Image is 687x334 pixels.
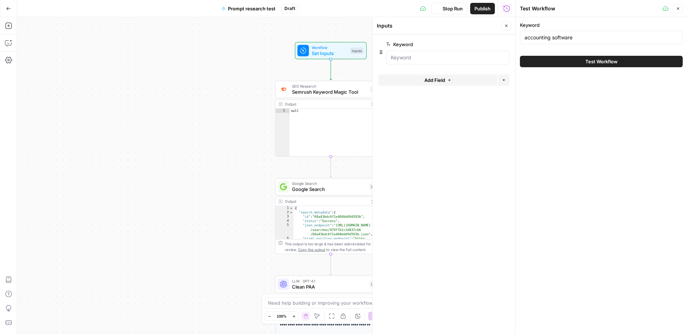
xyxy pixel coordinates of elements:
[276,219,293,223] div: 4
[275,42,386,59] div: WorkflowSet InputsInputs
[330,59,332,80] g: Edge from start to step_1
[284,5,295,12] span: Draft
[520,56,683,67] button: Test Workflow
[298,247,325,252] span: Copy the output
[330,254,332,275] g: Edge from step_2 to step_3
[217,3,280,14] button: Prompt research test
[432,3,467,14] button: Stop Run
[289,210,293,215] span: Toggle code folding, rows 2 through 12
[280,86,287,93] img: 8a3tdog8tf0qdwwcclgyu02y995m
[312,50,347,57] span: Set Inputs
[285,198,366,204] div: Output
[277,313,287,319] span: 100%
[276,223,293,236] div: 5
[520,21,683,29] label: Keyword
[312,44,347,50] span: Workflow
[275,81,386,157] div: SEO ResearchSemrush Keyword Magic ToolStep 1Outputnull
[585,58,618,65] span: Test Workflow
[228,5,276,12] span: Prompt research test
[276,210,293,215] div: 2
[378,74,497,86] button: Add Field
[350,48,364,54] div: Inputs
[292,186,366,193] span: Google Search
[386,41,469,48] label: Keyword
[292,181,366,186] span: Google Search
[391,54,505,61] input: Keyword
[292,88,367,95] span: Semrush Keyword Magic Tool
[276,109,289,113] div: 1
[292,283,366,290] span: Clean PAA
[330,157,332,177] g: Edge from step_1 to step_2
[424,77,445,84] span: Add Field
[285,241,383,252] div: This output is too large & has been abbreviated for review. to view the full content.
[474,5,491,12] span: Publish
[275,178,386,254] div: Google SearchGoogle SearchStep 2Output{ "search_metadata":{ "id":"68a43bdc6f1e404bb69d593b", "sta...
[292,83,367,89] span: SEO Research
[292,278,366,284] span: LLM · GPT-4.1
[377,22,500,29] div: Inputs
[276,215,293,219] div: 3
[443,5,463,12] span: Stop Run
[289,206,293,210] span: Toggle code folding, rows 1 through 178
[276,206,293,210] div: 1
[276,236,293,258] div: 6
[470,3,495,14] button: Publish
[285,101,366,107] div: Output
